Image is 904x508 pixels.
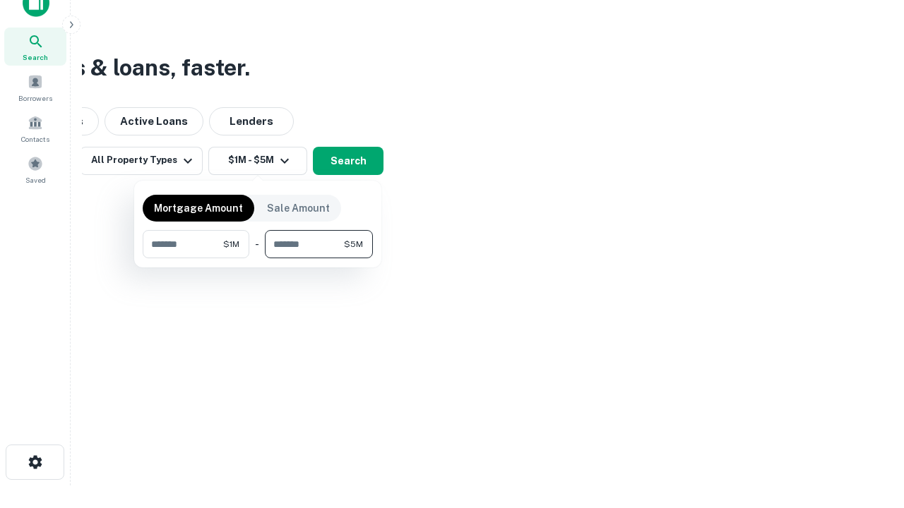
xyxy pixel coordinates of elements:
[344,238,363,250] span: $5M
[833,395,904,463] iframe: Chat Widget
[267,200,330,216] p: Sale Amount
[223,238,239,250] span: $1M
[154,200,243,216] p: Mortgage Amount
[255,230,259,258] div: -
